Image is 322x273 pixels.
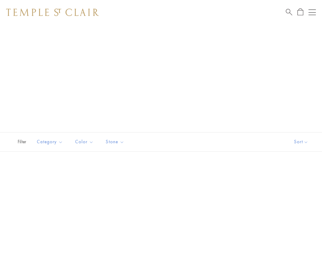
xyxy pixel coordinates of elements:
[309,9,316,16] button: Open navigation
[6,9,99,16] img: Temple St. Clair
[286,8,292,16] a: Search
[297,8,303,16] a: Open Shopping Bag
[71,135,98,149] button: Color
[72,138,98,146] span: Color
[101,135,129,149] button: Stone
[34,138,67,146] span: Category
[32,135,67,149] button: Category
[280,133,322,151] button: Show sort by
[103,138,129,146] span: Stone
